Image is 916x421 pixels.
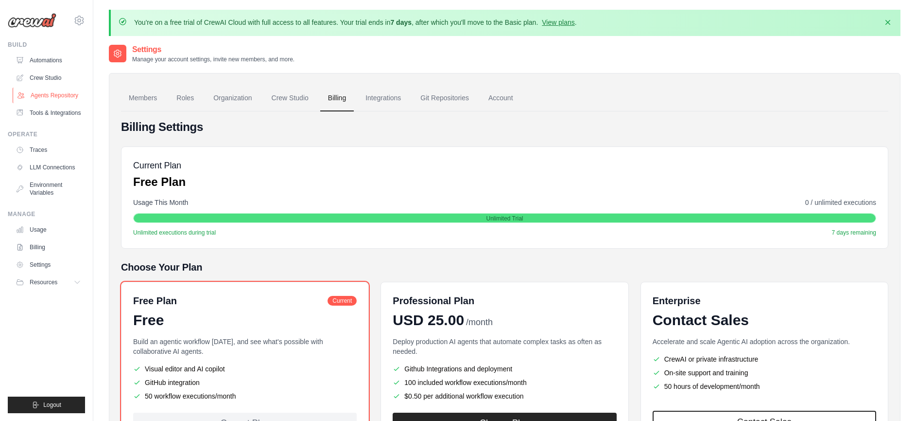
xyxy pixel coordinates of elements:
[393,311,464,329] span: USD 25.00
[121,260,888,274] h5: Choose Your Plan
[12,275,85,290] button: Resources
[413,85,477,111] a: Git Repositories
[132,55,294,63] p: Manage your account settings, invite new members, and more.
[358,85,409,111] a: Integrations
[653,294,876,308] h6: Enterprise
[393,391,616,401] li: $0.50 per additional workflow execution
[393,378,616,387] li: 100 included workflow executions/month
[43,401,61,409] span: Logout
[169,85,202,111] a: Roles
[12,222,85,238] a: Usage
[132,44,294,55] h2: Settings
[133,337,357,356] p: Build an agentic workflow [DATE], and see what's possible with collaborative AI agents.
[12,105,85,121] a: Tools & Integrations
[8,130,85,138] div: Operate
[264,85,316,111] a: Crew Studio
[8,13,56,28] img: Logo
[12,70,85,86] a: Crew Studio
[12,160,85,175] a: LLM Connections
[133,159,186,172] h5: Current Plan
[328,296,357,306] span: Current
[121,85,165,111] a: Members
[133,364,357,374] li: Visual editor and AI copilot
[12,239,85,255] a: Billing
[542,18,574,26] a: View plans
[8,397,85,413] button: Logout
[832,229,876,237] span: 7 days remaining
[390,18,412,26] strong: 7 days
[12,53,85,68] a: Automations
[653,368,876,378] li: On-site support and training
[466,316,493,329] span: /month
[653,382,876,391] li: 50 hours of development/month
[121,119,888,135] h4: Billing Settings
[486,215,523,222] span: Unlimited Trial
[320,85,354,111] a: Billing
[653,311,876,329] div: Contact Sales
[133,294,177,308] h6: Free Plan
[133,229,216,237] span: Unlimited executions during trial
[133,378,357,387] li: GitHub integration
[133,174,186,190] p: Free Plan
[12,257,85,273] a: Settings
[481,85,521,111] a: Account
[12,142,85,158] a: Traces
[133,391,357,401] li: 50 workflow executions/month
[133,311,357,329] div: Free
[393,294,474,308] h6: Professional Plan
[133,198,188,207] span: Usage This Month
[8,41,85,49] div: Build
[393,337,616,356] p: Deploy production AI agents that automate complex tasks as often as needed.
[393,364,616,374] li: Github Integrations and deployment
[13,88,86,103] a: Agents Repository
[12,177,85,201] a: Environment Variables
[8,210,85,218] div: Manage
[653,354,876,364] li: CrewAI or private infrastructure
[30,278,57,286] span: Resources
[653,337,876,347] p: Accelerate and scale Agentic AI adoption across the organization.
[206,85,259,111] a: Organization
[134,18,577,27] p: You're on a free trial of CrewAI Cloud with full access to all features. Your trial ends in , aft...
[805,198,876,207] span: 0 / unlimited executions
